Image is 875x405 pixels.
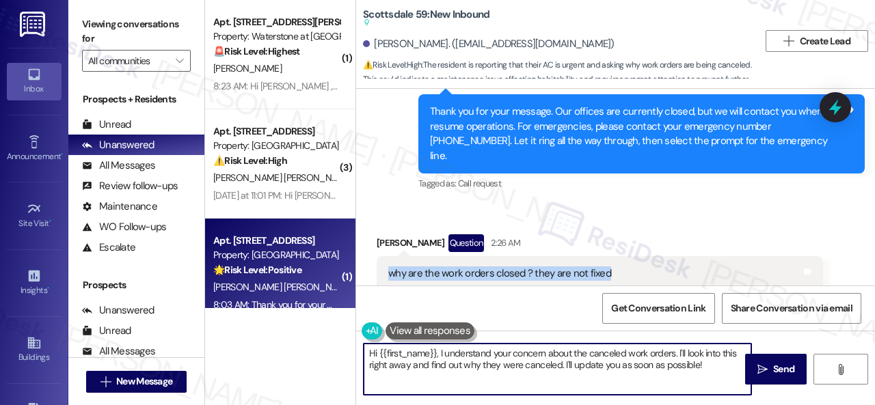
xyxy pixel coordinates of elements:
button: Create Lead [766,30,868,52]
span: [PERSON_NAME] [PERSON_NAME] [213,171,352,184]
div: 2:26 AM [487,236,520,250]
b: Scottsdale 59: New Inbound [363,8,489,30]
div: Apt. [STREET_ADDRESS][PERSON_NAME] [213,15,340,29]
strong: ⚠️ Risk Level: High [363,59,422,70]
strong: 🌟 Risk Level: Positive [213,264,301,276]
i:  [835,364,846,375]
i:  [757,364,768,375]
i:  [100,376,111,387]
div: All Messages [82,158,155,173]
span: New Message [116,374,172,389]
span: • [49,217,51,226]
a: Insights • [7,264,62,301]
div: Unanswered [82,303,154,318]
div: [PERSON_NAME]. ([EMAIL_ADDRESS][DOMAIN_NAME]) [363,37,615,51]
span: • [61,150,63,159]
span: [PERSON_NAME] [213,62,282,74]
div: [PERSON_NAME] [377,234,823,256]
span: Create Lead [800,34,850,48]
b: PNG attachment [388,285,464,298]
div: Property: Waterstone at [GEOGRAPHIC_DATA] [213,29,340,44]
span: • [47,283,49,293]
div: Apt. [STREET_ADDRESS] [213,124,340,139]
label: Viewing conversations for [82,14,191,50]
i:  [783,36,794,46]
span: : The resident is reporting that their AC is urgent and asking why work orders are being canceled... [363,58,759,102]
span: Share Conversation via email [731,301,852,316]
a: Inbox [7,63,62,100]
div: Tagged as: [418,173,865,193]
i:  [176,55,183,66]
div: WO Follow-ups [82,220,166,234]
div: Prospects [68,278,204,292]
button: Share Conversation via email [722,293,861,324]
div: Question [448,234,485,251]
div: why are the work orders closed ? they are not fixed [388,266,801,281]
div: Unanswered [82,138,154,152]
div: Thank you for your message. Our offices are currently closed, but we will contact you when we res... [430,104,843,163]
a: Site Visit • [7,197,62,234]
div: Property: [GEOGRAPHIC_DATA] [213,139,340,153]
img: ResiDesk Logo [20,12,48,37]
span: Call request [458,178,501,189]
button: New Message [86,371,187,393]
div: Maintenance [82,199,157,214]
div: Apt. [STREET_ADDRESS] [213,234,340,248]
button: Send [745,354,807,385]
span: Send [773,362,794,376]
a: Buildings [7,331,62,368]
div: Escalate [82,240,135,255]
span: Get Conversation Link [611,301,705,316]
span: [PERSON_NAME] [PERSON_NAME] [213,281,356,293]
button: Get Conversation Link [602,293,714,324]
div: Prospects + Residents [68,92,204,107]
strong: 🚨 Risk Level: Highest [213,45,300,57]
div: Unread [82,117,131,132]
div: All Messages [82,344,155,359]
strong: ⚠️ Risk Level: High [213,154,287,167]
textarea: Hi {{first_name}}, I understand your concern about the canceled work orders. I'll look into this ... [364,344,751,395]
div: Review follow-ups [82,179,178,193]
div: Property: [GEOGRAPHIC_DATA] [213,248,340,262]
div: Unread [82,324,131,338]
input: All communities [88,50,169,72]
